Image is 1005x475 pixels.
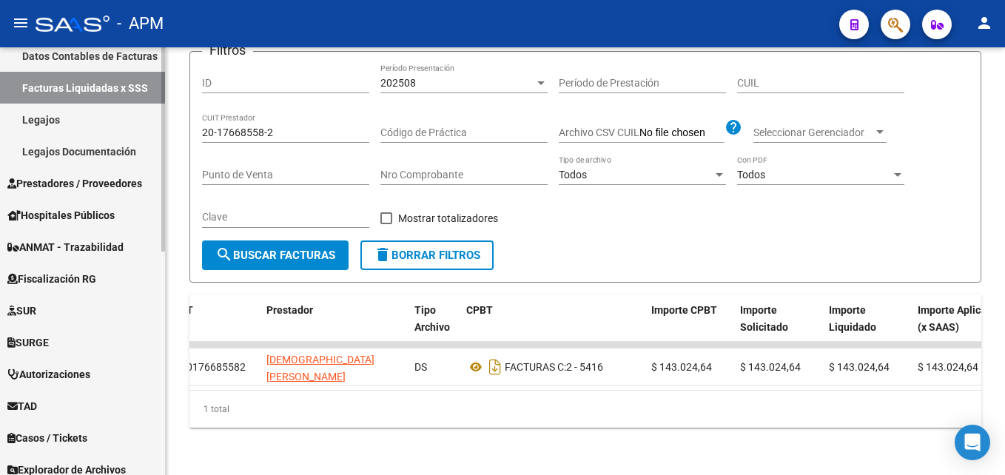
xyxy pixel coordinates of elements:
mat-icon: search [215,246,233,263]
button: Buscar Facturas [202,240,349,270]
span: Prestadores / Proveedores [7,175,142,192]
datatable-header-cell: Tipo Archivo [409,294,460,360]
div: 2 - 5416 [466,355,639,379]
mat-icon: person [975,14,993,32]
div: 1 total [189,391,981,428]
mat-icon: menu [12,14,30,32]
span: ANMAT - Trazabilidad [7,239,124,255]
span: Autorizaciones [7,366,90,383]
input: Archivo CSV CUIL [639,127,725,140]
span: Fiscalización RG [7,271,96,287]
span: Archivo CSV CUIL [559,127,639,138]
span: SURGE [7,334,49,351]
span: Importe Solicitado [740,304,788,333]
span: 202508 [380,77,416,89]
mat-icon: delete [374,246,391,263]
span: Mostrar totalizadores [398,209,498,227]
span: $ 143.024,64 [651,361,712,373]
i: Descargar documento [485,355,505,379]
span: Seleccionar Gerenciador [753,127,873,139]
button: Borrar Filtros [360,240,494,270]
mat-icon: help [725,118,742,136]
span: [DEMOGRAPHIC_DATA][PERSON_NAME] [266,354,374,383]
span: Importe CPBT [651,304,717,316]
span: Todos [737,169,765,181]
span: $ 143.024,64 [829,361,890,373]
span: Importe Aplicado (x SAAS) [918,304,998,333]
div: 20176685582 [170,359,255,376]
datatable-header-cell: Importe Liquidado [823,294,912,360]
datatable-header-cell: Prestador [261,294,409,360]
span: Casos / Tickets [7,430,87,446]
datatable-header-cell: Importe Solicitado [734,294,823,360]
span: Tipo Archivo [414,304,450,333]
span: FACTURAS C: [505,361,566,373]
datatable-header-cell: CPBT [460,294,645,360]
span: DS [414,361,427,373]
span: Buscar Facturas [215,249,335,262]
datatable-header-cell: Importe CPBT [645,294,734,360]
span: Hospitales Públicos [7,207,115,223]
span: Importe Liquidado [829,304,876,333]
span: Todos [559,169,587,181]
span: SUR [7,303,36,319]
span: $ 143.024,64 [740,361,801,373]
datatable-header-cell: CUIT [164,294,261,360]
span: Borrar Filtros [374,249,480,262]
span: - APM [117,7,164,40]
span: Prestador [266,304,313,316]
span: CPBT [466,304,493,316]
span: $ 143.024,64 [918,361,978,373]
span: TAD [7,398,37,414]
div: Open Intercom Messenger [955,425,990,460]
h3: Filtros [202,40,253,61]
